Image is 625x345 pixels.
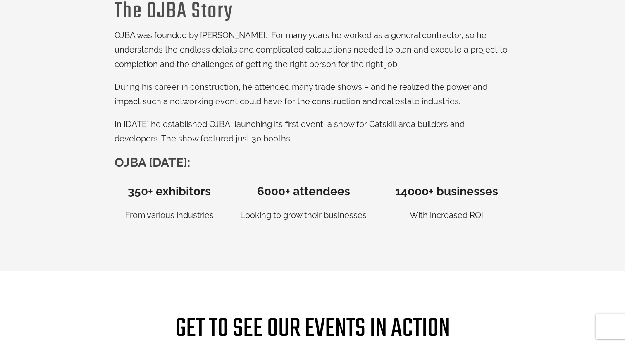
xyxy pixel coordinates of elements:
[11,101,151,119] input: Enter your email address
[257,184,350,198] b: + attendees
[43,46,139,57] div: Leave a message
[11,125,151,248] textarea: Type your message and click 'Submit'
[128,184,148,198] span: 350
[115,82,487,106] span: During his career in construction, he attended many trade shows – and he realized the power and i...
[395,184,498,198] b: + businesses
[136,4,155,24] div: Minimize live chat window
[395,184,429,198] span: 14000
[175,320,450,338] h1: GET TO SEE OUR EVENTS IN ACTION
[410,210,483,220] span: With increased ROI
[257,184,285,198] span: 6000
[121,255,150,266] em: Submit
[115,119,465,144] span: In [DATE] he established OJBA, launching its first event, a show for Catskill area builders and d...
[128,184,211,198] b: + exhibitors
[125,210,214,220] span: From various industries
[115,30,508,69] span: OJBA was founded by [PERSON_NAME]. For many years he worked as a general contractor, so he unders...
[115,155,190,170] strong: OJBA [DATE]:
[11,77,151,95] input: Enter your last name
[115,6,511,18] h3: The OJBA Story
[240,210,367,220] span: Looking to grow their businesses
